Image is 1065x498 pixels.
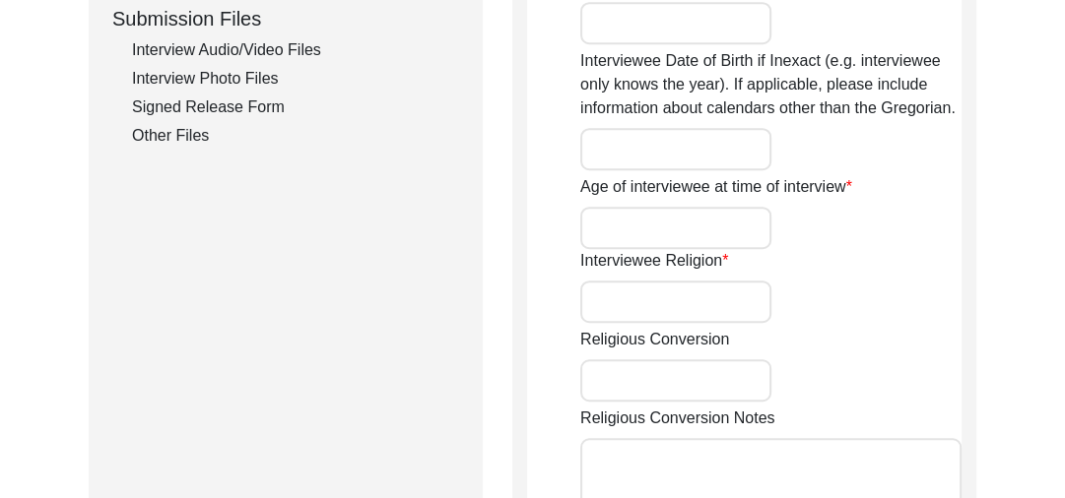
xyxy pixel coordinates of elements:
[580,406,774,430] label: Religious Conversion Notes
[580,328,729,351] label: Religious Conversion
[132,95,459,119] div: Signed Release Form
[580,249,728,273] label: Interviewee Religion
[112,4,459,33] div: Submission Files
[580,175,852,199] label: Age of interviewee at time of interview
[132,124,459,148] div: Other Files
[580,49,962,120] label: Interviewee Date of Birth if Inexact (e.g. interviewee only knows the year). If applicable, pleas...
[132,38,459,62] div: Interview Audio/Video Files
[132,67,459,91] div: Interview Photo Files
